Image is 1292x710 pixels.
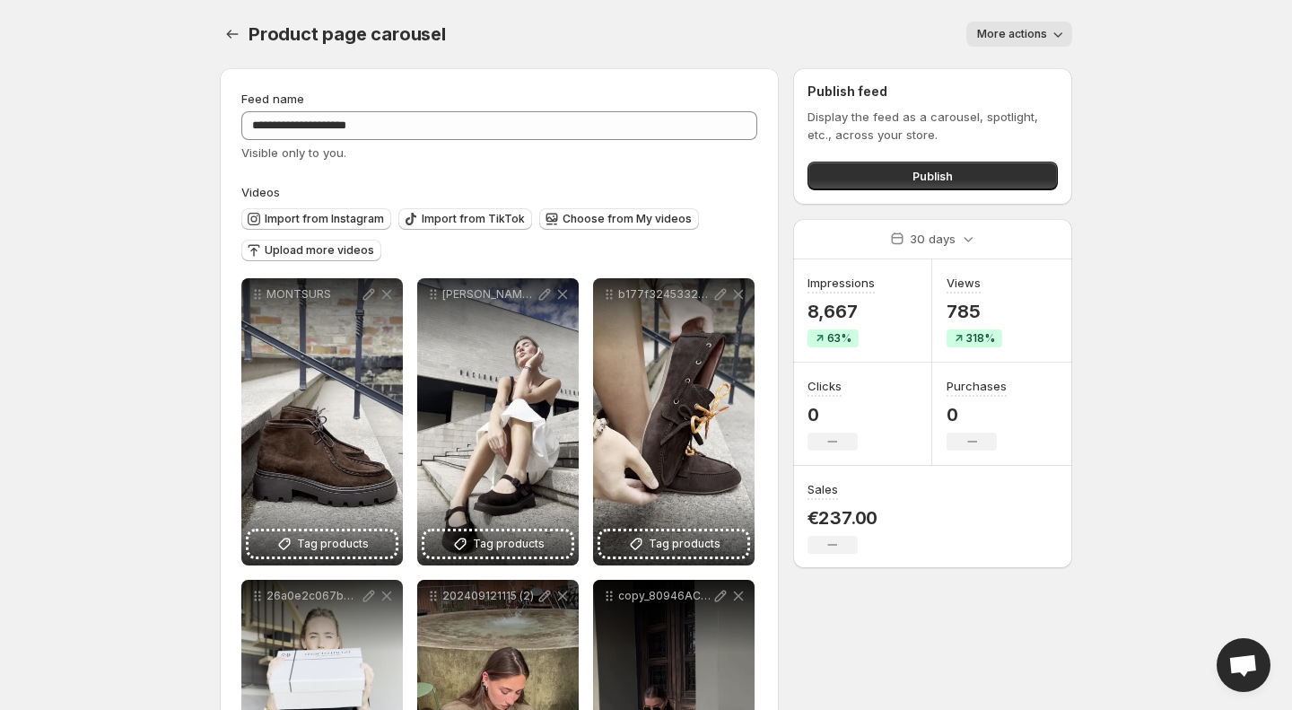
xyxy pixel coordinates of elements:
p: [PERSON_NAME] 1 [442,287,536,302]
p: 26a0e2c067b64f15a2681006f7a0bf88 [266,589,360,603]
span: Publish [912,167,953,185]
p: Display the feed as a carousel, spotlight, etc., across your store. [807,108,1058,144]
a: Open chat [1217,638,1270,692]
h3: Clicks [807,377,842,395]
button: Import from TikTok [398,208,532,230]
span: Choose from My videos [563,212,692,226]
div: [PERSON_NAME] 1Tag products [417,278,579,565]
button: Import from Instagram [241,208,391,230]
span: Upload more videos [265,243,374,258]
span: 318% [966,331,995,346]
p: 0 [947,404,1007,425]
button: Publish [807,162,1058,190]
h3: Impressions [807,274,875,292]
span: Product page carousel [249,23,446,45]
div: b177f32453324283b3116b50fb0cb689Tag products [593,278,755,565]
span: Tag products [297,535,369,553]
button: Tag products [424,531,572,557]
span: Import from TikTok [422,212,525,226]
button: Settings [220,22,245,47]
h3: Views [947,274,981,292]
p: 785 [947,301,1002,322]
p: €237.00 [807,507,878,529]
span: More actions [977,27,1047,41]
span: 63% [827,331,851,346]
p: 202409121115 (2) [442,589,536,603]
p: copy_80946AC5-CD2F-4C89-AD73-BDA1A230610C - VEED Export (1) [618,589,711,603]
p: 8,667 [807,301,875,322]
div: MONTSURSTag products [241,278,403,565]
button: Choose from My videos [539,208,699,230]
span: Feed name [241,92,304,106]
span: Visible only to you. [241,145,346,160]
h2: Publish feed [807,83,1058,101]
p: b177f32453324283b3116b50fb0cb689 [618,287,711,302]
h3: Sales [807,480,838,498]
button: Tag products [600,531,747,557]
span: Tag products [473,535,545,553]
h3: Purchases [947,377,1007,395]
p: MONTSURS [266,287,360,302]
p: 0 [807,404,858,425]
p: 30 days [910,230,956,248]
span: Videos [241,185,280,199]
span: Import from Instagram [265,212,384,226]
button: Upload more videos [241,240,381,261]
button: Tag products [249,531,396,557]
span: Tag products [649,535,720,553]
button: More actions [966,22,1072,47]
